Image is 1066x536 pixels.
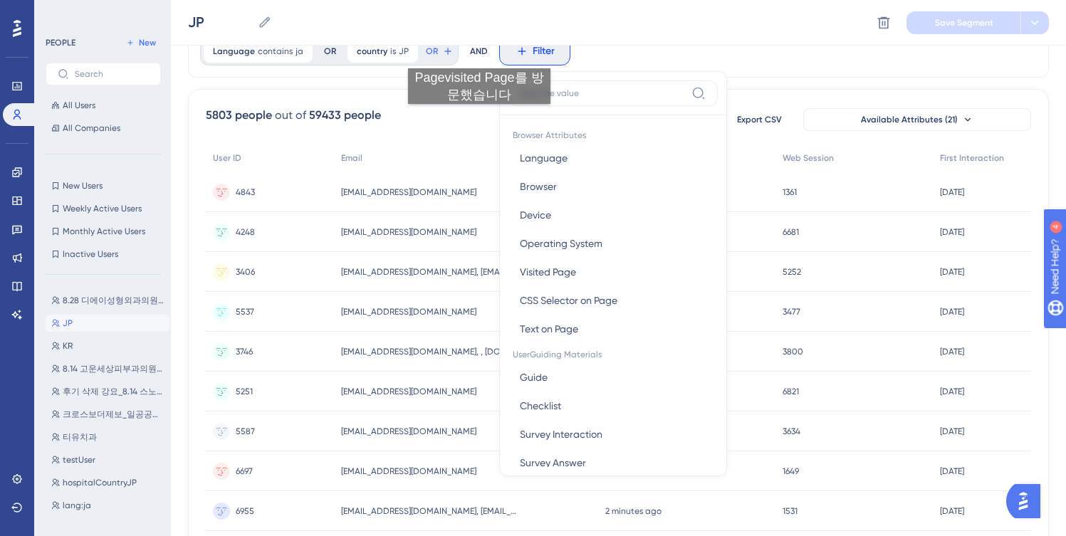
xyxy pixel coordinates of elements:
button: KR [46,337,169,354]
span: ja [296,46,303,57]
button: New [121,34,161,51]
button: Filter [499,37,570,65]
span: 5251 [236,386,253,397]
span: [EMAIL_ADDRESS][DOMAIN_NAME] [341,226,476,238]
button: Guide [508,363,718,392]
div: 5803 people [206,107,272,124]
input: Type the value [521,88,686,99]
span: is [390,46,396,57]
time: [DATE] [940,506,964,516]
button: hospitalCountryJP [46,474,169,491]
button: Survey Interaction [508,420,718,448]
span: KR [63,340,73,352]
span: JP [63,317,73,329]
span: 3477 [783,306,800,317]
span: JP [399,46,409,57]
div: 59433 people [309,107,381,124]
button: 크로스보더제보_일공공성형외과의원 [46,406,169,423]
button: 티유치과 [46,429,169,446]
span: First Interaction [940,152,1004,164]
span: Available Attributes (21) [861,114,958,125]
span: Device [520,206,551,224]
div: out of [275,107,306,124]
span: [EMAIL_ADDRESS][DOMAIN_NAME], [EMAIL_ADDRESS][DOMAIN_NAME] [341,266,519,278]
span: Text on Page [520,320,578,337]
div: AND [470,37,488,65]
span: Filter [533,43,555,60]
span: Checklist [520,397,561,414]
button: All Companies [46,120,161,137]
time: [DATE] [940,387,964,396]
time: 2 minutes ago [605,506,662,516]
span: 1649 [783,466,799,477]
button: Language [508,144,718,172]
time: [DATE] [940,347,964,357]
span: [EMAIL_ADDRESS][DOMAIN_NAME] [341,426,476,437]
button: Browser [508,172,718,201]
span: 4843 [236,186,255,198]
span: 1361 [783,186,797,198]
span: OR [426,46,438,57]
time: [DATE] [940,267,964,277]
span: Web Session [783,152,834,164]
button: Weekly Active Users [46,200,161,217]
span: 후기 삭제 강요_8.14 스노우 [63,386,164,397]
span: [EMAIL_ADDRESS][DOMAIN_NAME] [341,466,476,477]
span: lang:ja [63,500,91,511]
span: [EMAIL_ADDRESS][DOMAIN_NAME], [EMAIL_ADDRESS][DOMAIN_NAME], [EMAIL_ADDRESS][DOMAIN_NAME] [341,505,519,517]
button: New Users [46,177,161,194]
div: OR [324,46,336,57]
button: Available Attributes (21) [803,108,1031,131]
span: Export CSV [737,114,782,125]
button: JP [46,315,169,332]
span: Language [213,46,255,57]
span: 5537 [236,306,254,317]
span: 3634 [783,426,800,437]
span: Weekly Active Users [63,203,142,214]
input: Segment Name [188,12,252,32]
span: hospitalCountryJP [63,477,137,488]
button: All Users [46,97,161,114]
time: [DATE] [940,227,964,237]
button: Text on Page [508,315,718,343]
span: All Companies [63,122,120,134]
span: Inactive Users [63,248,118,260]
span: 3746 [236,346,253,357]
span: Survey Answer [520,454,586,471]
span: [EMAIL_ADDRESS][DOMAIN_NAME], , [DOMAIN_NAME][EMAIL_ADDRESS][DOMAIN_NAME]、[DOMAIN_NAME][EMAIL_ADD... [341,346,519,357]
span: Operating System [520,235,602,252]
span: contains [258,46,293,57]
span: 6681 [783,226,799,238]
button: Visited Page [508,258,718,286]
span: User ID [213,152,241,164]
span: Guide [520,369,548,386]
span: Browser Attributes [508,124,718,144]
span: Language [520,149,568,167]
span: Save Segment [935,17,993,28]
input: Search [75,69,149,79]
time: [DATE] [940,307,964,317]
span: 3800 [783,346,803,357]
span: Monthly Active Users [63,226,145,237]
button: OR [424,40,455,63]
button: CSS Selector on Page [508,286,718,315]
button: Checklist [508,392,718,420]
button: 후기 삭제 강요_8.14 스노우 [46,383,169,400]
div: PEOPLE [46,37,75,48]
span: 4248 [236,226,255,238]
span: 5252 [783,266,801,278]
div: 4 [99,7,103,19]
span: Need Help? [33,4,89,21]
span: Visited Page [520,263,576,280]
span: 티유치과 [63,431,97,443]
span: 8.14 고운세상피부과의원 [GEOGRAPHIC_DATA] [63,363,164,374]
button: Inactive Users [46,246,161,263]
span: New [139,37,156,48]
span: New Users [63,180,103,191]
button: Save Segment [906,11,1020,34]
time: [DATE] [940,187,964,197]
span: testUser [63,454,95,466]
button: Device [508,201,718,229]
span: CSS Selector on Page [520,292,617,309]
span: [EMAIL_ADDRESS][DOMAIN_NAME] [341,386,476,397]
